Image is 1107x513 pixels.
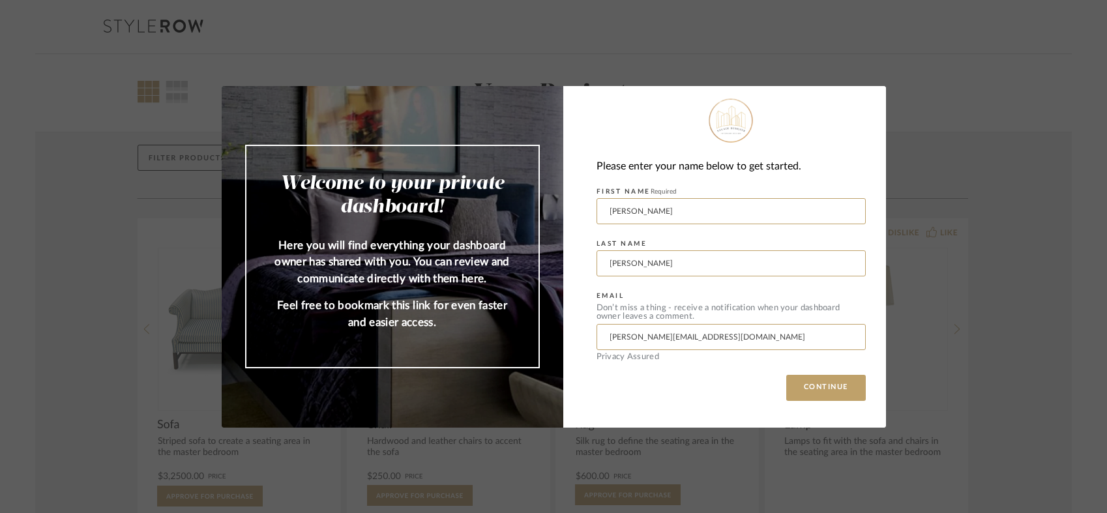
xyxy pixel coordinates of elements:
[273,297,512,330] p: Feel free to bookmark this link for even faster and easier access.
[597,158,866,175] div: Please enter your name below to get started.
[273,172,512,219] h2: Welcome to your private dashboard!
[597,353,866,361] div: Privacy Assured
[597,304,866,321] div: Don’t miss a thing - receive a notification when your dashboard owner leaves a comment.
[597,240,647,248] label: LAST NAME
[786,375,866,401] button: CONTINUE
[273,237,512,287] p: Here you will find everything your dashboard owner has shared with you. You can review and commun...
[597,324,866,350] input: Enter Email
[597,198,866,224] input: Enter First Name
[597,250,866,276] input: Enter Last Name
[597,188,677,196] label: FIRST NAME
[597,292,625,300] label: EMAIL
[651,188,677,195] span: Required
